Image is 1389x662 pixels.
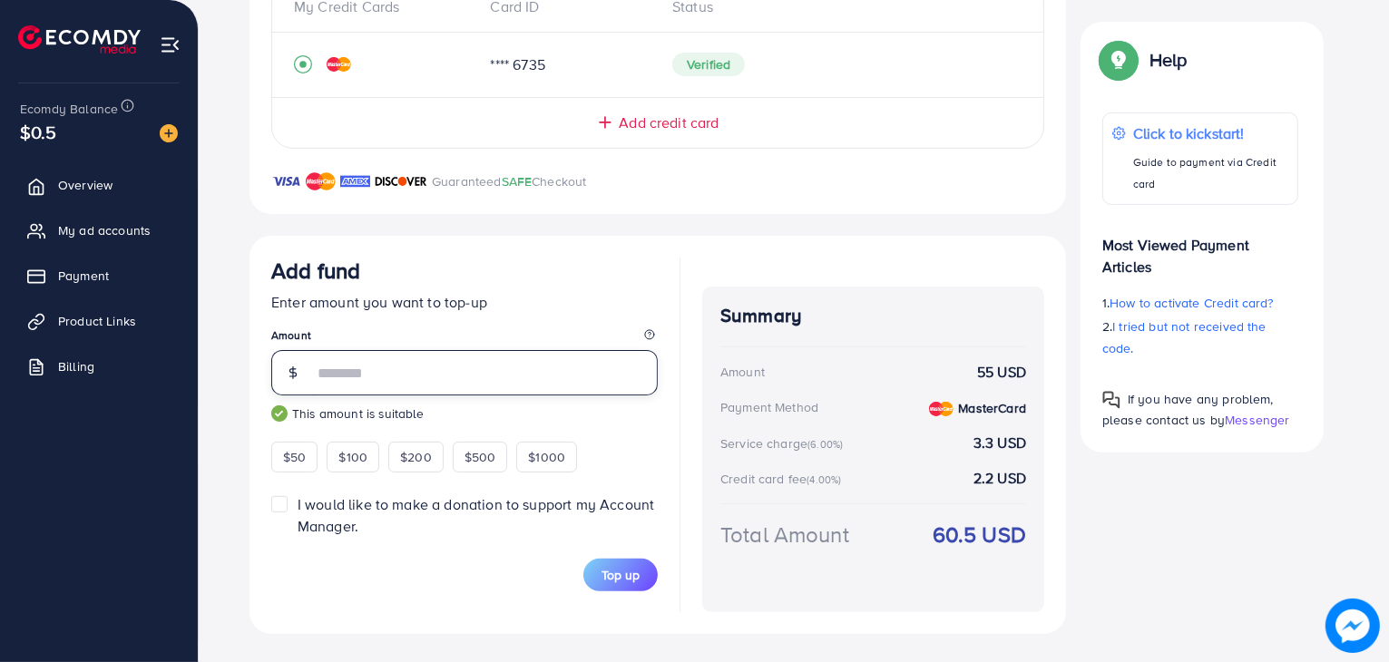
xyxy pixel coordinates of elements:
[1102,391,1120,409] img: Popup guide
[602,566,640,584] span: Top up
[1110,294,1273,312] span: How to activate Credit card?
[1133,122,1288,144] p: Click to kickstart!
[14,303,184,339] a: Product Links
[58,176,112,194] span: Overview
[1102,44,1135,76] img: Popup guide
[619,112,719,133] span: Add credit card
[271,404,658,423] small: This amount is suitable
[465,448,496,466] span: $500
[720,519,849,550] div: Total Amount
[720,470,847,488] div: Credit card fee
[958,399,1026,417] strong: MasterCard
[1102,317,1267,357] span: I tried but not received the code.
[502,172,533,190] span: SAFE
[973,433,1026,453] strong: 3.3 USD
[1225,411,1289,429] span: Messenger
[720,363,765,381] div: Amount
[807,472,841,487] small: (4.00%)
[672,53,745,76] span: Verified
[338,448,367,466] span: $100
[1102,390,1274,429] span: If you have any problem, please contact us by
[400,448,432,466] span: $200
[1102,219,1298,277] p: Most Viewed Payment Articles
[807,437,843,452] small: (6.00%)
[271,405,288,422] img: guide
[58,221,151,239] span: My ad accounts
[432,170,587,192] p: Guaranteed Checkout
[271,327,658,350] legend: Amount
[583,559,658,591] button: Top up
[20,119,57,145] span: $0.5
[1102,316,1298,359] p: 2.
[14,258,184,294] a: Payment
[720,305,1026,327] h4: Summary
[929,402,954,416] img: credit
[271,170,301,192] img: brand
[271,291,658,313] p: Enter amount you want to top-up
[933,519,1026,550] strong: 60.5 USD
[283,448,306,466] span: $50
[58,267,109,285] span: Payment
[160,124,178,142] img: image
[1149,49,1188,71] p: Help
[340,170,370,192] img: brand
[14,212,184,248] a: My ad accounts
[294,55,312,73] svg: record circle
[720,398,818,416] div: Payment Method
[298,494,654,535] span: I would like to make a donation to support my Account Manager.
[18,25,141,54] img: logo
[1133,151,1288,195] p: Guide to payment via Credit card
[271,258,360,284] h3: Add fund
[20,100,118,118] span: Ecomdy Balance
[973,468,1026,489] strong: 2.2 USD
[720,434,848,453] div: Service charge
[58,312,136,330] span: Product Links
[528,448,565,466] span: $1000
[14,167,184,203] a: Overview
[375,170,427,192] img: brand
[1102,292,1298,314] p: 1.
[14,348,184,385] a: Billing
[977,362,1026,383] strong: 55 USD
[1326,599,1380,653] img: image
[327,57,351,72] img: credit
[58,357,94,375] span: Billing
[306,170,336,192] img: brand
[160,34,181,55] img: menu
